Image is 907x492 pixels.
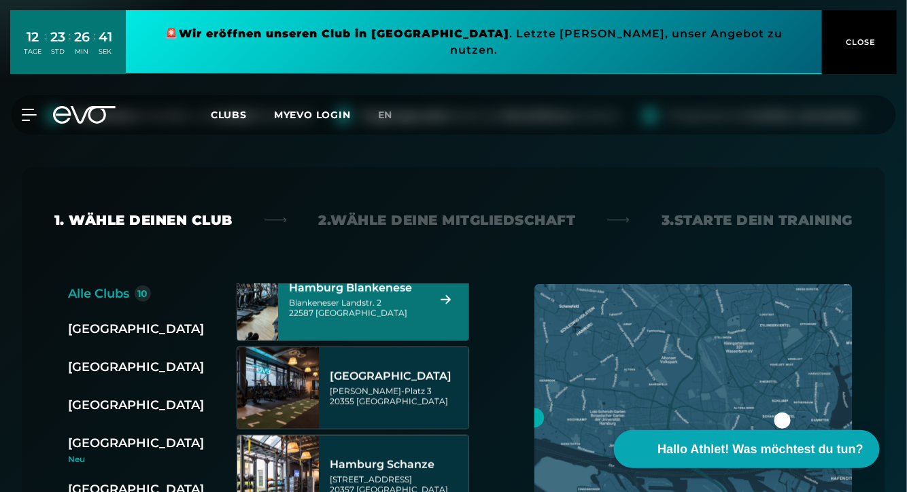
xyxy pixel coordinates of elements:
[378,109,393,121] span: en
[69,29,71,65] div: :
[211,109,247,121] span: Clubs
[657,440,863,459] span: Hallo Athlet! Was möchtest du tun?
[289,281,425,295] div: Hamburg Blankenese
[74,47,90,56] div: MIN
[68,319,204,338] div: [GEOGRAPHIC_DATA]
[217,259,298,340] img: Hamburg Blankenese
[68,396,204,415] div: [GEOGRAPHIC_DATA]
[24,47,41,56] div: TAGE
[68,455,237,463] div: Neu
[50,47,65,56] div: STD
[662,211,853,230] div: 3. Starte dein Training
[45,29,47,65] div: :
[274,109,351,121] a: MYEVO LOGIN
[68,357,204,376] div: [GEOGRAPHIC_DATA]
[68,284,129,303] div: Alle Clubs
[330,370,466,383] div: [GEOGRAPHIC_DATA]
[319,211,576,230] div: 2. Wähle deine Mitgliedschaft
[68,434,204,453] div: [GEOGRAPHIC_DATA]
[99,27,112,47] div: 41
[138,289,148,298] div: 10
[211,108,274,121] a: Clubs
[330,458,466,472] div: Hamburg Schanze
[99,47,112,56] div: SEK
[330,386,466,406] div: [PERSON_NAME]-Platz 3 20355 [GEOGRAPHIC_DATA]
[843,36,876,48] span: CLOSE
[614,430,880,468] button: Hallo Athlet! Was möchtest du tun?
[822,10,897,74] button: CLOSE
[54,211,233,230] div: 1. Wähle deinen Club
[378,107,409,123] a: en
[289,298,425,318] div: Blankeneser Landstr. 2 22587 [GEOGRAPHIC_DATA]
[24,27,41,47] div: 12
[74,27,90,47] div: 26
[93,29,95,65] div: :
[237,347,319,429] img: Hamburg Stadthausbrücke
[50,27,65,47] div: 23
